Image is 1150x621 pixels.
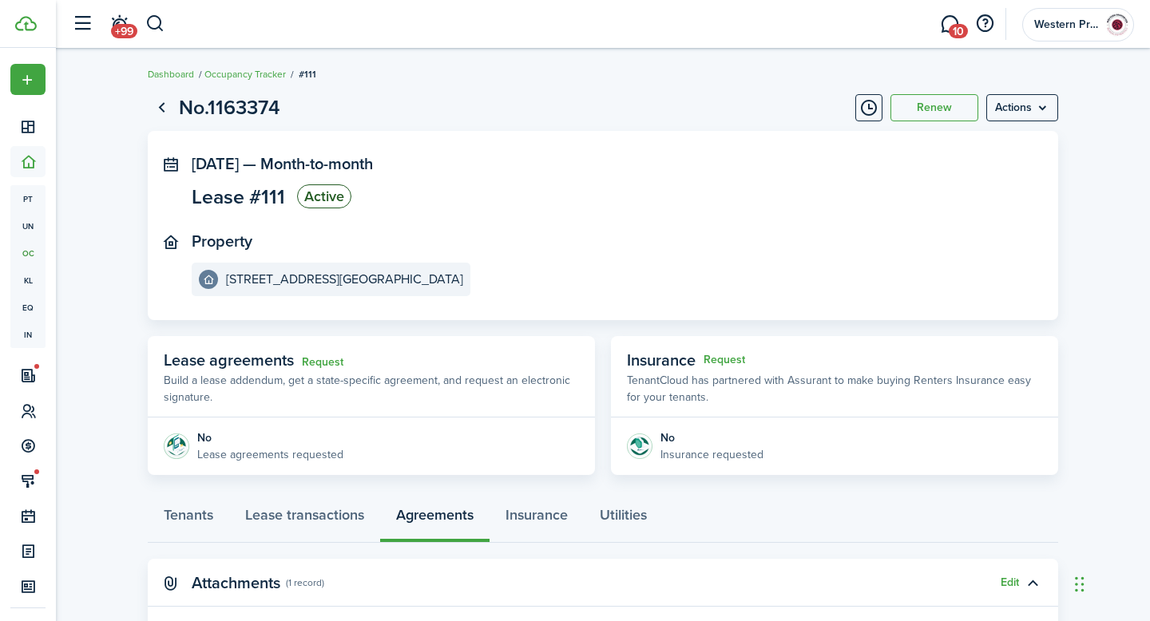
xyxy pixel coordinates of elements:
[164,372,579,405] p: Build a lease addendum, get a state-specific agreement, and request an electronic signature.
[1034,19,1098,30] span: Western Properties, LLP
[148,495,229,543] a: Tenants
[10,239,46,267] a: oc
[584,495,663,543] a: Utilities
[192,152,239,176] span: [DATE]
[490,495,584,543] a: Insurance
[104,4,134,45] a: Notifications
[204,67,286,81] a: Occupancy Tracker
[297,184,351,208] status: Active
[660,429,763,446] div: No
[890,94,978,121] button: Renew
[148,67,194,81] a: Dashboard
[986,94,1058,121] menu-btn: Actions
[10,321,46,348] a: in
[1019,569,1046,596] button: Toggle accordion
[164,348,294,372] span: Lease agreements
[1001,576,1019,589] button: Edit
[243,152,256,176] span: —
[229,495,380,543] a: Lease transactions
[286,576,324,590] panel-main-subtitle: (1 record)
[197,429,343,446] div: No
[111,24,137,38] span: +99
[949,24,968,38] span: 10
[299,67,316,81] span: #111
[179,93,280,123] h1: No.1163374
[660,446,763,463] p: Insurance requested
[260,152,373,176] span: Month-to-month
[15,16,37,31] img: TenantCloud
[986,94,1058,121] button: Open menu
[192,232,252,251] panel-main-title: Property
[10,267,46,294] a: kl
[934,4,965,45] a: Messaging
[627,348,696,372] span: Insurance
[226,272,463,287] e-details-info-title: [STREET_ADDRESS][GEOGRAPHIC_DATA]
[164,433,189,459] img: Agreement e-sign
[192,574,280,592] panel-main-title: Attachments
[1075,560,1085,608] div: Drag
[627,372,1042,405] p: TenantCloud has partnered with Assurant to make buying Renters Insurance easy for your tenants.
[855,94,882,121] button: Timeline
[704,354,745,366] button: Request
[1070,544,1150,621] iframe: Chat Widget
[302,356,343,369] a: Request
[67,9,97,39] button: Open sidebar
[10,64,46,95] button: Open menu
[10,294,46,321] a: eq
[145,10,165,38] button: Search
[148,94,175,121] a: Go back
[10,185,46,212] a: pt
[10,212,46,239] a: un
[197,446,343,463] p: Lease agreements requested
[1104,12,1130,38] img: Western Properties, LLP
[627,433,652,459] img: Insurance protection
[971,10,998,38] button: Open resource center
[192,187,285,207] span: Lease #111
